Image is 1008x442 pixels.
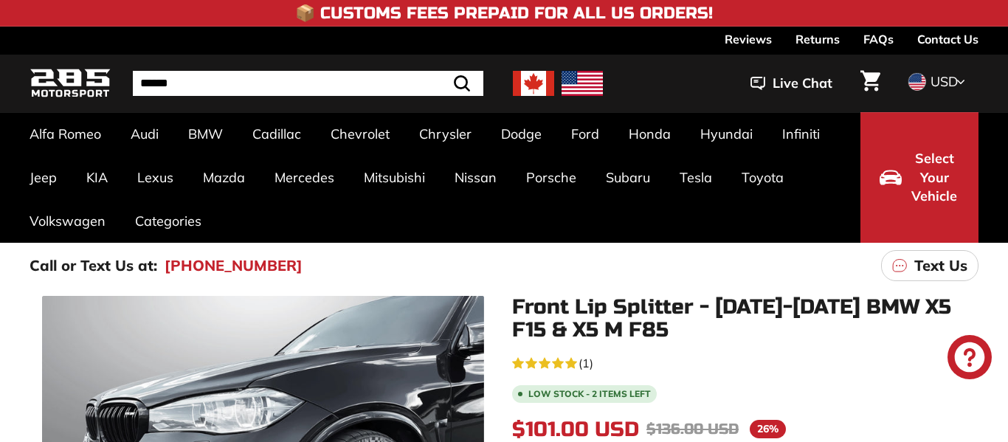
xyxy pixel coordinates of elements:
a: Jeep [15,156,72,199]
a: Honda [614,112,686,156]
span: (1) [579,354,593,372]
a: Categories [120,199,216,243]
a: Mitsubishi [349,156,440,199]
a: Alfa Romeo [15,112,116,156]
span: $101.00 USD [512,417,639,442]
a: Chrysler [404,112,486,156]
a: [PHONE_NUMBER] [165,255,303,277]
a: Volkswagen [15,199,120,243]
p: Call or Text Us at: [30,255,157,277]
span: Live Chat [773,74,832,93]
span: 26% [750,420,786,438]
a: Returns [795,27,840,52]
a: Mercedes [260,156,349,199]
a: 5.0 rating (1 votes) [512,353,978,372]
span: USD [931,73,958,90]
a: Cart [852,58,889,108]
a: Dodge [486,112,556,156]
a: Toyota [727,156,798,199]
a: Infiniti [767,112,835,156]
button: Live Chat [731,65,852,102]
inbox-online-store-chat: Shopify online store chat [943,335,996,383]
a: Reviews [725,27,772,52]
a: BMW [173,112,238,156]
a: KIA [72,156,122,199]
a: Subaru [591,156,665,199]
a: Porsche [511,156,591,199]
a: Hyundai [686,112,767,156]
span: $136.00 USD [646,420,739,438]
a: FAQs [863,27,894,52]
a: Audi [116,112,173,156]
a: Cadillac [238,112,316,156]
span: Select Your Vehicle [909,149,959,206]
button: Select Your Vehicle [860,112,978,243]
a: Ford [556,112,614,156]
a: Mazda [188,156,260,199]
h4: 📦 Customs Fees Prepaid for All US Orders! [295,4,713,22]
h1: Front Lip Splitter - [DATE]-[DATE] BMW X5 F15 & X5 M F85 [512,296,978,342]
a: Tesla [665,156,727,199]
a: Chevrolet [316,112,404,156]
p: Text Us [914,255,967,277]
span: Low stock - 2 items left [528,390,651,398]
a: Nissan [440,156,511,199]
a: Contact Us [917,27,978,52]
a: Lexus [122,156,188,199]
input: Search [133,71,483,96]
a: Text Us [881,250,978,281]
img: Logo_285_Motorsport_areodynamics_components [30,66,111,101]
